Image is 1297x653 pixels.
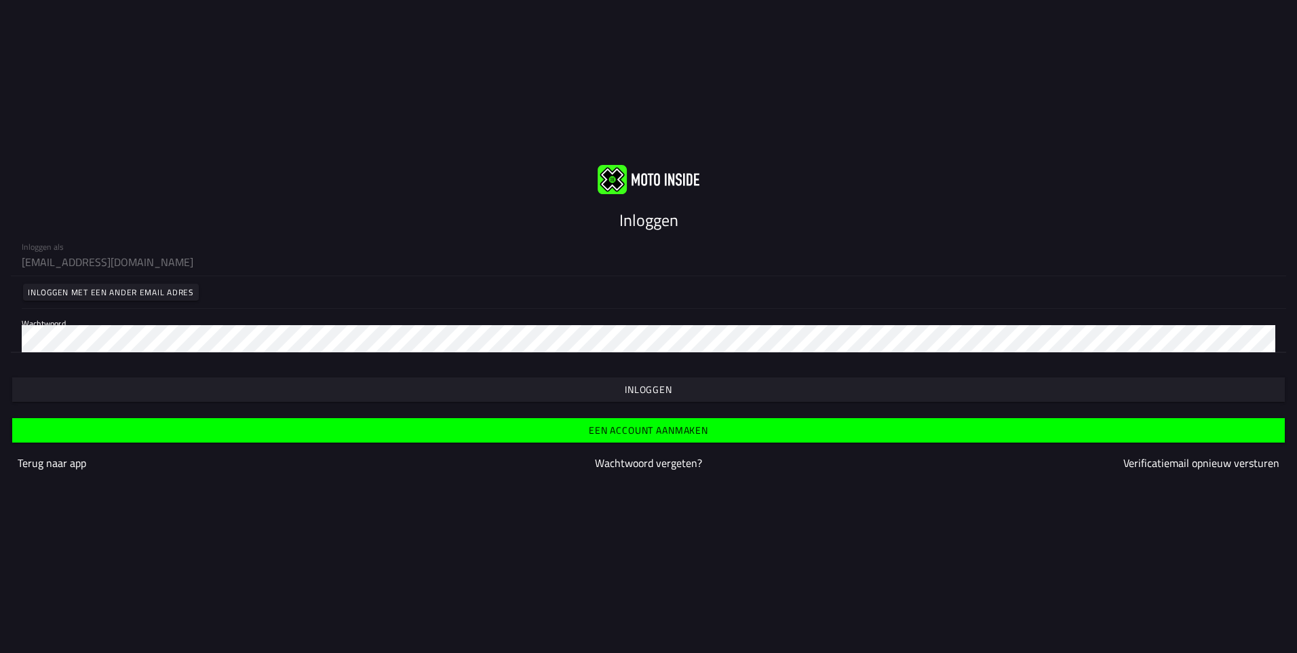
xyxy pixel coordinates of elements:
a: Wachtwoord vergeten? [595,455,702,471]
ion-button: Een account aanmaken [12,418,1285,443]
a: Terug naar app [18,455,86,471]
a: Verificatiemail opnieuw versturen [1123,455,1279,471]
ion-text: Inloggen [625,385,672,394]
ion-button: Inloggen met een ander email adres [23,284,199,301]
ion-text: Inloggen [619,208,678,232]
